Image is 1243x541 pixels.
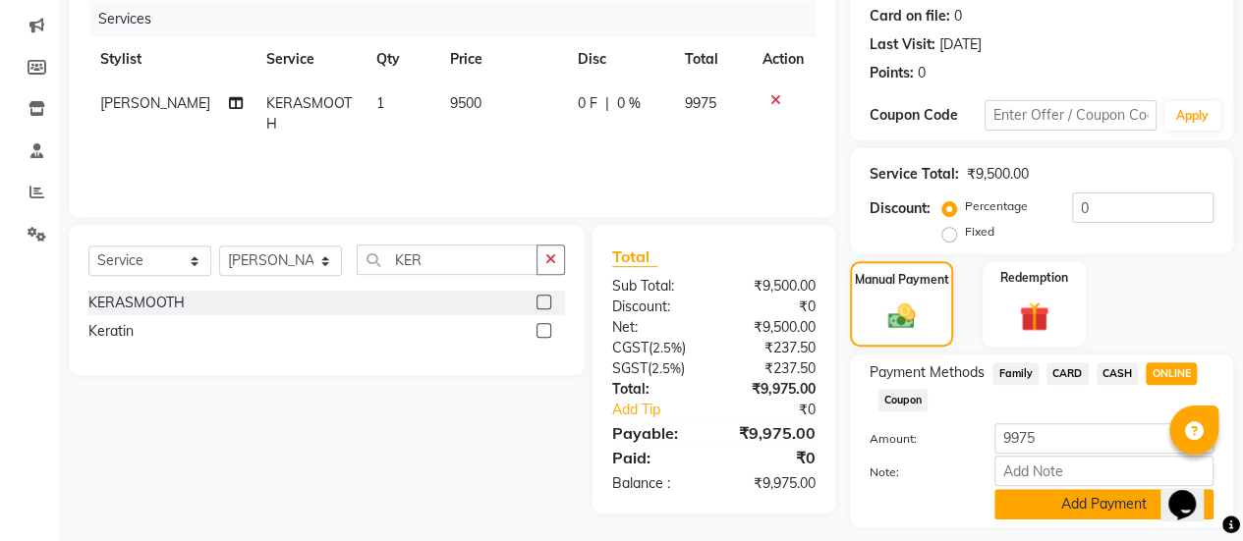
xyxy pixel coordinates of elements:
div: ₹0 [713,446,830,469]
div: ( ) [597,358,714,379]
input: Search or Scan [357,244,537,275]
div: ₹9,975.00 [713,473,830,494]
span: 9975 [684,94,715,112]
div: Balance : [597,473,714,494]
div: Total: [597,379,714,400]
div: ₹9,975.00 [713,421,830,445]
div: Points: [870,63,914,83]
div: ₹9,500.00 [713,317,830,338]
div: Net: [597,317,714,338]
div: Paid: [597,446,714,469]
div: [DATE] [939,34,982,55]
span: ONLINE [1146,362,1197,385]
a: Add Tip [597,400,733,420]
span: Coupon [877,389,928,411]
input: Enter Offer / Coupon Code [985,100,1157,131]
th: Stylist [88,37,254,81]
div: 0 [918,63,926,83]
span: 1 [376,94,384,112]
span: Payment Methods [870,362,985,383]
div: ₹9,500.00 [713,276,830,297]
th: Service [254,37,365,81]
div: ₹237.50 [713,358,830,379]
iframe: chat widget [1160,462,1223,521]
div: Coupon Code [870,105,985,126]
div: ( ) [597,338,714,358]
div: ₹9,500.00 [967,164,1029,185]
div: Discount: [597,297,714,317]
span: 9500 [450,94,481,112]
span: CGST [612,339,649,356]
img: _gift.svg [1010,298,1058,335]
th: Qty [365,37,438,81]
div: ₹237.50 [713,338,830,358]
img: _cash.svg [879,300,925,332]
span: CASH [1097,362,1139,385]
div: Sub Total: [597,276,714,297]
th: Disc [566,37,672,81]
button: Add Payment [994,489,1214,519]
div: ₹9,975.00 [713,379,830,400]
div: Payable: [597,421,714,445]
div: Keratin [88,321,134,342]
th: Total [672,37,751,81]
div: Last Visit: [870,34,935,55]
th: Action [751,37,816,81]
div: Card on file: [870,6,950,27]
span: 2.5% [652,340,682,355]
span: 0 % [617,93,641,114]
th: Price [438,37,566,81]
div: ₹0 [713,297,830,317]
span: Family [992,362,1039,385]
label: Manual Payment [855,271,949,289]
input: Add Note [994,456,1214,486]
span: [PERSON_NAME] [100,94,210,112]
input: Amount [994,423,1214,454]
label: Fixed [965,223,994,241]
label: Redemption [1000,269,1068,287]
div: Service Total: [870,164,959,185]
div: ₹0 [733,400,830,420]
span: 2.5% [651,360,681,376]
label: Note: [855,463,980,481]
span: SGST [612,359,648,377]
span: 0 F [578,93,597,114]
span: | [605,93,609,114]
label: Amount: [855,430,980,448]
div: 0 [954,6,962,27]
span: KERASMOOTH [266,94,352,133]
div: Services [90,1,830,37]
div: Discount: [870,198,931,219]
span: CARD [1046,362,1089,385]
label: Percentage [965,197,1028,215]
button: Apply [1164,101,1220,131]
span: Total [612,246,657,267]
div: KERASMOOTH [88,293,185,313]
